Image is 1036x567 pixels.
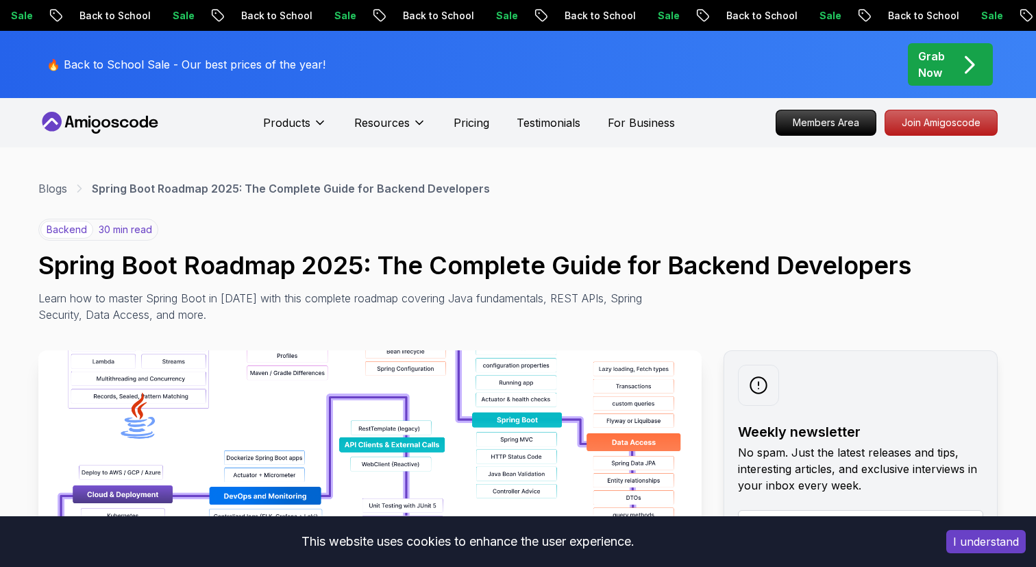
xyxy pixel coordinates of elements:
[877,9,970,23] p: Back to School
[38,252,998,279] h1: Spring Boot Roadmap 2025: The Complete Guide for Backend Developers
[647,9,691,23] p: Sale
[10,527,926,557] div: This website uses cookies to enhance the user experience.
[517,114,580,131] a: Testimonials
[738,422,983,442] h2: Weekly newsletter
[738,510,983,539] input: Enter your email
[99,223,152,237] p: 30 min read
[354,114,410,131] p: Resources
[970,9,1014,23] p: Sale
[885,110,997,135] p: Join Amigoscode
[354,114,426,142] button: Resources
[162,9,206,23] p: Sale
[392,9,485,23] p: Back to School
[92,180,490,197] p: Spring Boot Roadmap 2025: The Complete Guide for Backend Developers
[809,9,852,23] p: Sale
[776,110,876,135] p: Members Area
[918,48,945,81] p: Grab Now
[263,114,310,131] p: Products
[738,444,983,494] p: No spam. Just the latest releases and tips, interesting articles, and exclusive interviews in you...
[47,56,325,73] p: 🔥 Back to School Sale - Our best prices of the year!
[40,221,93,239] p: backend
[554,9,647,23] p: Back to School
[38,180,67,197] a: Blogs
[776,110,876,136] a: Members Area
[485,9,529,23] p: Sale
[38,290,652,323] p: Learn how to master Spring Boot in [DATE] with this complete roadmap covering Java fundamentals, ...
[263,114,327,142] button: Products
[230,9,323,23] p: Back to School
[715,9,809,23] p: Back to School
[454,114,489,131] a: Pricing
[946,530,1026,553] button: Accept cookies
[608,114,675,131] a: For Business
[69,9,162,23] p: Back to School
[885,110,998,136] a: Join Amigoscode
[323,9,367,23] p: Sale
